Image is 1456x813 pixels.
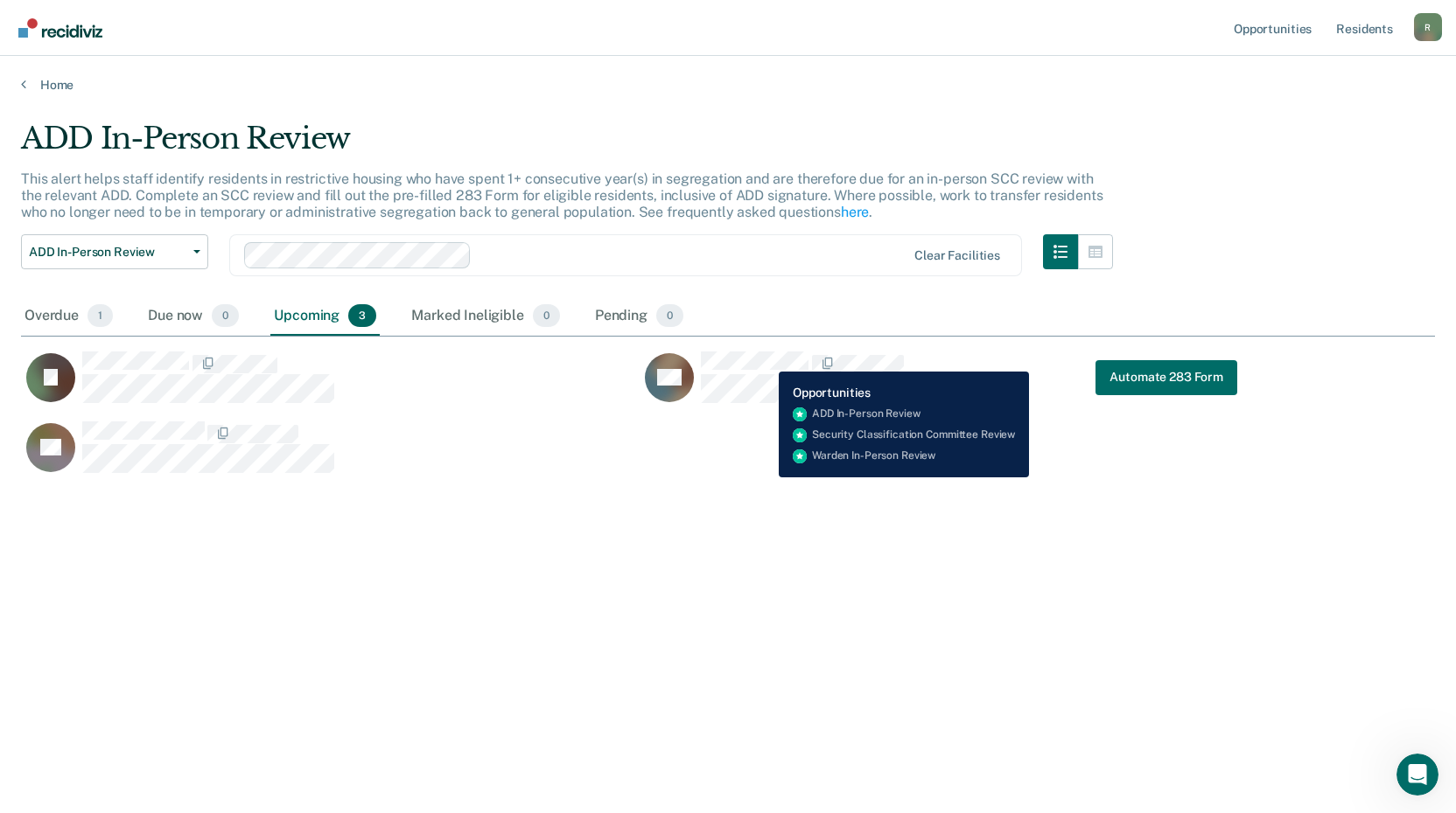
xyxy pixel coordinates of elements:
div: Pending0 [591,297,687,336]
p: This alert helps staff identify residents in restrictive housing who have spent 1+ consecutive ye... [21,170,1102,220]
div: Overdue1 [21,297,116,336]
a: Home [21,77,1435,93]
span: 0 [533,304,560,327]
div: Marked Ineligible0 [408,297,563,336]
div: R [1414,13,1442,41]
div: Clear facilities [914,248,1000,263]
span: 0 [656,304,683,327]
span: 1 [87,304,113,327]
div: Due now0 [144,297,242,336]
img: Recidiviz [18,18,102,38]
div: CaseloadOpportunityCell-0937099 [21,420,640,490]
iframe: Intercom live chat [1396,754,1438,796]
button: Profile dropdown button [1414,13,1442,41]
a: Navigate to form link [1095,359,1237,394]
span: ADD In-Person Review [29,245,186,260]
button: Automate 283 Form [1095,359,1237,394]
div: CaseloadOpportunityCell-0611948 [21,351,640,420]
span: 0 [212,304,239,327]
button: ADD In-Person Review [21,234,208,269]
span: 3 [348,304,376,327]
a: here [841,204,869,220]
div: ADD In-Person Review [21,121,1113,170]
div: Upcoming3 [270,297,380,336]
div: CaseloadOpportunityCell-0525243 [640,351,1258,420]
